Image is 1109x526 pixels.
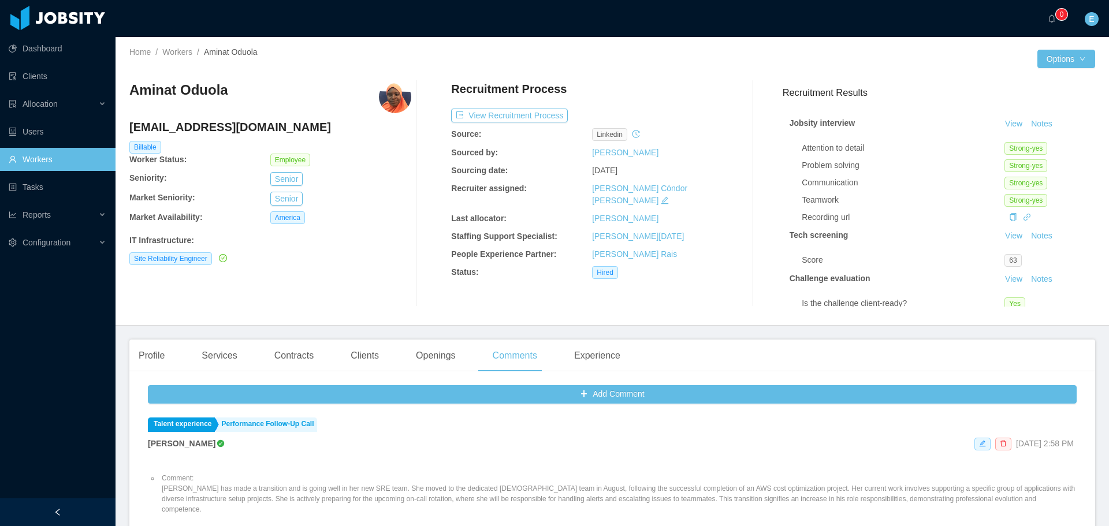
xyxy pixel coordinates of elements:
b: Worker Status: [129,155,187,164]
div: Contracts [265,340,323,372]
div: Clients [341,340,388,372]
button: Senior [270,172,303,186]
h3: Recruitment Results [783,85,1095,100]
span: Strong-yes [1004,159,1047,172]
a: [PERSON_NAME] [592,148,658,157]
button: Notes [1026,117,1057,131]
b: Seniority: [129,173,167,182]
a: Home [129,47,151,57]
a: icon: exportView Recruitment Process [451,111,568,120]
i: icon: copy [1009,213,1017,221]
b: Sourced by: [451,148,498,157]
b: IT Infrastructure : [129,236,194,245]
b: Last allocator: [451,214,507,223]
b: Market Availability: [129,212,203,222]
i: icon: link [1023,213,1031,221]
a: icon: userWorkers [9,148,106,171]
div: Problem solving [802,159,1004,171]
div: Comments [483,340,546,372]
b: Staffing Support Specialist: [451,232,557,241]
a: [PERSON_NAME] [592,214,658,223]
span: [DATE] 2:58 PM [1016,439,1074,448]
span: Strong-yes [1004,142,1047,155]
div: Openings [407,340,465,372]
i: icon: edit [979,440,986,447]
span: linkedin [592,128,627,141]
a: [PERSON_NAME] Rais [592,249,677,259]
span: [DATE] [592,166,617,175]
b: Source: [451,129,481,139]
a: Talent experience [148,417,215,432]
div: Teamwork [802,194,1004,206]
span: Aminat Oduola [204,47,258,57]
button: Optionsicon: down [1037,50,1095,68]
a: icon: pie-chartDashboard [9,37,106,60]
span: Yes [1004,297,1025,310]
b: Market Seniority: [129,193,195,202]
a: [PERSON_NAME] Cóndor [PERSON_NAME] [592,184,687,205]
a: [PERSON_NAME][DATE] [592,232,684,241]
button: Notes [1026,273,1057,286]
span: Configuration [23,238,70,247]
strong: Jobsity interview [790,118,855,128]
button: Notes [1026,229,1057,243]
h4: [EMAIL_ADDRESS][DOMAIN_NAME] [129,119,411,135]
i: icon: edit [661,196,669,204]
a: View [1001,274,1026,283]
span: America [270,211,305,224]
strong: Tech screening [790,230,849,240]
img: 2ef09d9a-f219-445c-9307-cbcccf363143_67b63071a9925-400w.png [379,81,411,113]
span: Hired [592,266,618,279]
button: icon: exportView Recruitment Process [451,109,568,122]
div: Copy [1009,211,1017,223]
span: / [155,47,158,57]
span: Strong-yes [1004,177,1047,189]
i: icon: delete [1000,440,1007,447]
a: icon: robotUsers [9,120,106,143]
span: Site Reliability Engineer [129,252,212,265]
b: Recruiter assigned: [451,184,527,193]
i: icon: check-circle [219,254,227,262]
span: Reports [23,210,51,219]
b: People Experience Partner: [451,249,556,259]
i: icon: setting [9,238,17,247]
a: icon: profileTasks [9,176,106,199]
i: icon: line-chart [9,211,17,219]
a: View [1001,231,1026,240]
div: Profile [129,340,174,372]
div: Is the challenge client-ready? [802,297,1004,309]
strong: Challenge evaluation [790,274,870,283]
h3: Aminat Oduola [129,81,228,99]
span: Billable [129,141,161,154]
h4: Recruitment Process [451,81,567,97]
div: Experience [565,340,630,372]
button: Senior [270,192,303,206]
i: icon: bell [1048,14,1056,23]
b: Status: [451,267,478,277]
span: Employee [270,154,310,166]
span: / [197,47,199,57]
a: Workers [162,47,192,57]
i: icon: solution [9,100,17,108]
a: Performance Follow-Up Call [216,417,317,432]
a: icon: auditClients [9,65,106,88]
i: icon: history [632,130,640,138]
a: View [1001,119,1026,128]
b: Sourcing date: [451,166,508,175]
a: icon: link [1023,212,1031,222]
button: icon: plusAdd Comment [148,385,1077,404]
span: E [1089,12,1094,26]
sup: 0 [1056,9,1067,20]
div: Communication [802,177,1004,189]
div: Recording url [802,211,1004,223]
span: 63 [1004,254,1021,267]
div: Services [192,340,246,372]
li: Comment: [PERSON_NAME] has made a transition and is going well in her new SRE team. She moved to ... [159,473,1077,514]
span: Allocation [23,99,58,109]
div: Score [802,254,1004,266]
strong: [PERSON_NAME] [148,439,215,448]
a: icon: check-circle [217,253,227,263]
span: Strong-yes [1004,194,1047,207]
div: Attention to detail [802,142,1004,154]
